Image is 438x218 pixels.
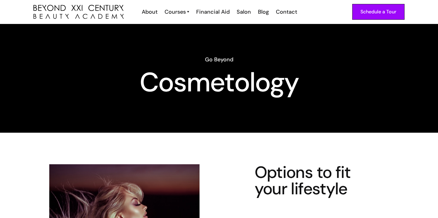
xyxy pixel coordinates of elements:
[33,56,405,63] h6: Go Beyond
[165,8,189,16] a: Courses
[196,8,230,16] div: Financial Aid
[237,8,251,16] div: Salon
[233,8,254,16] a: Salon
[254,8,272,16] a: Blog
[360,8,396,16] div: Schedule a Tour
[33,71,405,93] h1: Cosmetology
[192,8,233,16] a: Financial Aid
[165,8,186,16] div: Courses
[352,4,405,20] a: Schedule a Tour
[258,8,269,16] div: Blog
[33,5,124,19] img: beyond 21st century beauty academy logo
[33,5,124,19] a: home
[276,8,297,16] div: Contact
[272,8,300,16] a: Contact
[138,8,161,16] a: About
[255,164,373,197] h4: Options to fit your lifestyle
[142,8,158,16] div: About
